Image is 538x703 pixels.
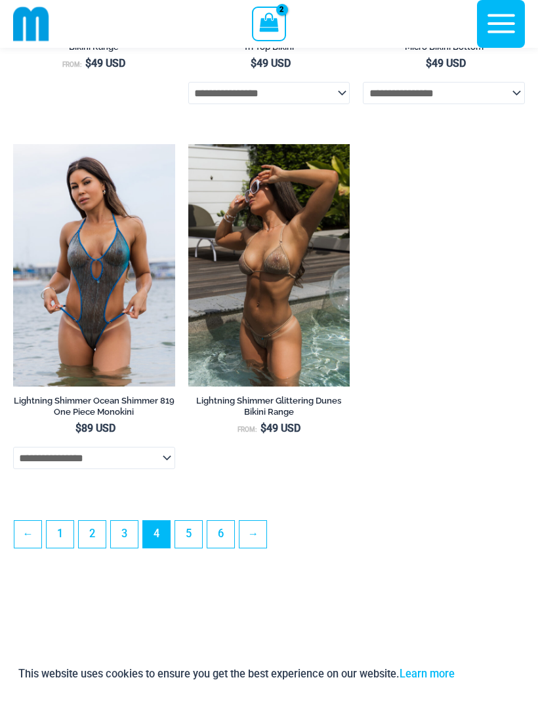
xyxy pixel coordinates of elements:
[260,422,266,434] span: $
[111,521,138,548] a: Page 3
[62,61,82,68] span: From:
[47,521,73,548] a: Page 1
[188,395,350,422] a: Lightning Shimmer Glittering Dunes Bikini Range
[14,521,41,548] a: ←
[18,665,455,683] p: This website uses cookies to ensure you get the best experience on our website.
[85,57,91,69] span: $
[188,144,350,387] a: Lightning Shimmer Glittering Dunes 317 Tri Top 469 Thong 01Lightning Shimmer Glittering Dunes 317...
[426,57,466,69] bdi: 49 USD
[188,144,350,387] img: Lightning Shimmer Glittering Dunes 317 Tri Top 469 Thong 01
[238,426,257,433] span: From:
[13,395,175,422] a: Lightning Shimmer Ocean Shimmer 819 One Piece Monokini
[426,57,432,69] span: $
[13,520,525,555] nav: Product Pagination
[13,144,175,387] a: Lightning Shimmer Glittering Dunes 819 One Piece Monokini 02Lightning Shimmer Glittering Dunes 81...
[251,57,257,69] span: $
[75,422,81,434] span: $
[260,422,300,434] bdi: 49 USD
[85,57,125,69] bdi: 49 USD
[13,144,175,387] img: Lightning Shimmer Glittering Dunes 819 One Piece Monokini 02
[188,395,350,417] h2: Lightning Shimmer Glittering Dunes Bikini Range
[239,521,266,548] a: →
[143,521,170,548] span: Page 4
[252,7,285,41] a: View Shopping Cart, 2 items
[175,521,202,548] a: Page 5
[400,668,455,680] a: Learn more
[465,658,520,690] button: Accept
[13,6,49,42] img: cropped mm emblem
[251,57,291,69] bdi: 49 USD
[75,422,115,434] bdi: 89 USD
[13,395,175,417] h2: Lightning Shimmer Ocean Shimmer 819 One Piece Monokini
[79,521,106,548] a: Page 2
[207,521,234,548] a: Page 6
